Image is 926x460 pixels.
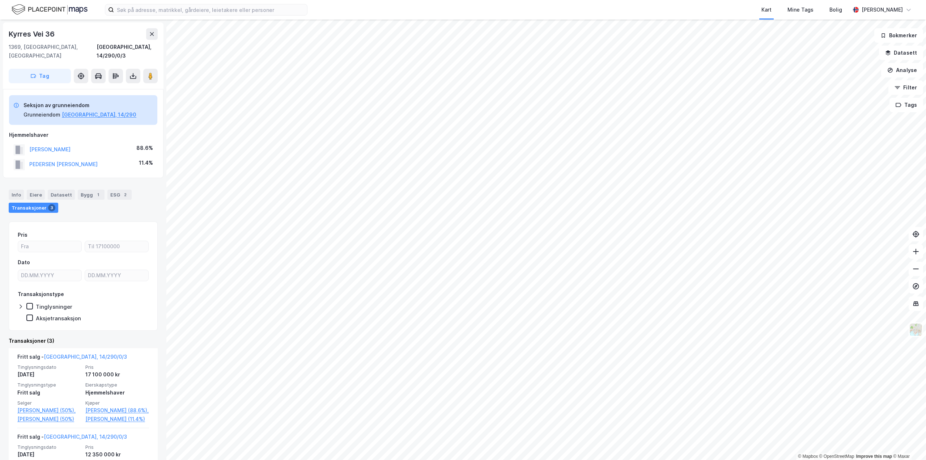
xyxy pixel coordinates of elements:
div: 1369, [GEOGRAPHIC_DATA], [GEOGRAPHIC_DATA] [9,43,97,60]
div: Hjemmelshaver [85,388,149,397]
div: [PERSON_NAME] [862,5,903,14]
a: OpenStreetMap [819,454,854,459]
div: Datasett [48,190,75,200]
div: [DATE] [17,370,81,379]
img: logo.f888ab2527a4732fd821a326f86c7f29.svg [12,3,88,16]
div: Dato [18,258,30,267]
input: Fra [18,241,81,252]
div: Eiere [27,190,45,200]
a: [PERSON_NAME] (50%) [17,415,81,423]
div: Transaksjonstype [18,290,64,299]
a: [GEOGRAPHIC_DATA], 14/290/0/3 [44,354,127,360]
span: Eierskapstype [85,382,149,388]
div: 11.4% [139,159,153,167]
div: Hjemmelshaver [9,131,157,139]
div: Kart [761,5,772,14]
button: [GEOGRAPHIC_DATA], 14/290 [62,110,136,119]
button: Bokmerker [874,28,923,43]
a: Improve this map [856,454,892,459]
input: Til 17100000 [85,241,148,252]
iframe: Chat Widget [890,425,926,460]
button: Filter [888,80,923,95]
div: Transaksjoner [9,203,58,213]
div: Mine Tags [787,5,814,14]
div: [DATE] [17,450,81,459]
div: 17 100 000 kr [85,370,149,379]
button: Tag [9,69,71,83]
div: Transaksjoner (3) [9,337,158,345]
input: DD.MM.YYYY [18,270,81,281]
div: ESG [107,190,132,200]
div: Fritt salg - [17,353,127,364]
div: Pris [18,231,27,239]
div: 2 [122,191,129,198]
span: Kjøper [85,400,149,406]
div: 3 [48,204,55,211]
span: Selger [17,400,81,406]
input: DD.MM.YYYY [85,270,148,281]
div: Grunneiendom [24,110,60,119]
div: Bolig [829,5,842,14]
div: Kyrres Vei 36 [9,28,56,40]
a: [PERSON_NAME] (50%), [17,406,81,415]
div: 88.6% [136,144,153,152]
a: [PERSON_NAME] (88.6%), [85,406,149,415]
span: Tinglysningsdato [17,444,81,450]
div: Fritt salg [17,388,81,397]
span: Tinglysningsdato [17,364,81,370]
input: Søk på adresse, matrikkel, gårdeiere, leietakere eller personer [114,4,307,15]
div: Tinglysninger [36,303,72,310]
div: Bygg [78,190,105,200]
div: 12 350 000 kr [85,450,149,459]
div: Fritt salg - [17,432,127,444]
img: Z [909,323,923,337]
span: Tinglysningstype [17,382,81,388]
div: 1 [94,191,102,198]
div: [GEOGRAPHIC_DATA], 14/290/0/3 [97,43,158,60]
a: [GEOGRAPHIC_DATA], 14/290/0/3 [44,434,127,440]
div: Kontrollprogram for chat [890,425,926,460]
div: Seksjon av grunneiendom [24,101,136,110]
span: Pris [85,364,149,370]
span: Pris [85,444,149,450]
a: Mapbox [798,454,818,459]
div: Info [9,190,24,200]
button: Tags [889,98,923,112]
button: Analyse [881,63,923,77]
a: [PERSON_NAME] (11.4%) [85,415,149,423]
div: Aksjetransaksjon [36,315,81,322]
button: Datasett [879,46,923,60]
